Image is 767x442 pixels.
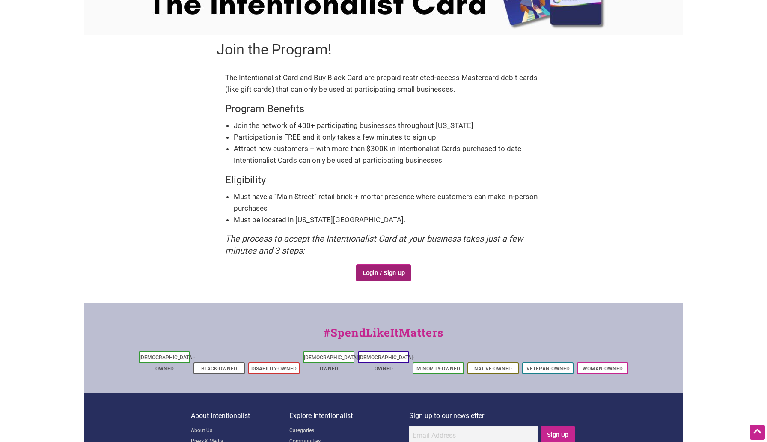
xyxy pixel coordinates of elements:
h4: Eligibility [225,173,542,188]
a: Login / Sign Up [356,264,411,281]
li: Must have a “Main Street” retail brick + mortar presence where customers can make in-person purch... [234,191,542,214]
li: Must be located in [US_STATE][GEOGRAPHIC_DATA]. [234,214,542,226]
li: Join the network of 400+ participating businesses throughout [US_STATE] [234,120,542,131]
p: About Intentionalist [191,410,289,421]
a: Woman-Owned [583,366,623,372]
li: Participation is FREE and it only takes a few minutes to sign up [234,131,542,143]
a: Disability-Owned [251,366,297,372]
p: Sign up to our newsletter [409,410,577,421]
a: About Us [191,426,289,436]
a: [DEMOGRAPHIC_DATA]-Owned [304,355,360,372]
a: [DEMOGRAPHIC_DATA]-Owned [140,355,195,372]
a: Minority-Owned [416,366,460,372]
a: Categories [289,426,409,436]
h1: Join the Program! [217,39,550,60]
a: Veteran-Owned [526,366,570,372]
p: The Intentionalist Card and Buy Black Card are prepaid restricted-access Mastercard debit cards (... [225,72,542,95]
a: Black-Owned [201,366,237,372]
h4: Program Benefits [225,102,542,116]
a: [DEMOGRAPHIC_DATA]-Owned [359,355,414,372]
li: Attract new customers – with more than $300K in Intentionalist Cards purchased to date Intentiona... [234,143,542,166]
p: Explore Intentionalist [289,410,409,421]
a: Native-Owned [474,366,512,372]
div: Scroll Back to Top [750,425,765,440]
div: #SpendLikeItMatters [84,324,683,349]
em: The process to accept the Intentionalist Card at your business takes just a few minutes and 3 steps: [225,233,523,256]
